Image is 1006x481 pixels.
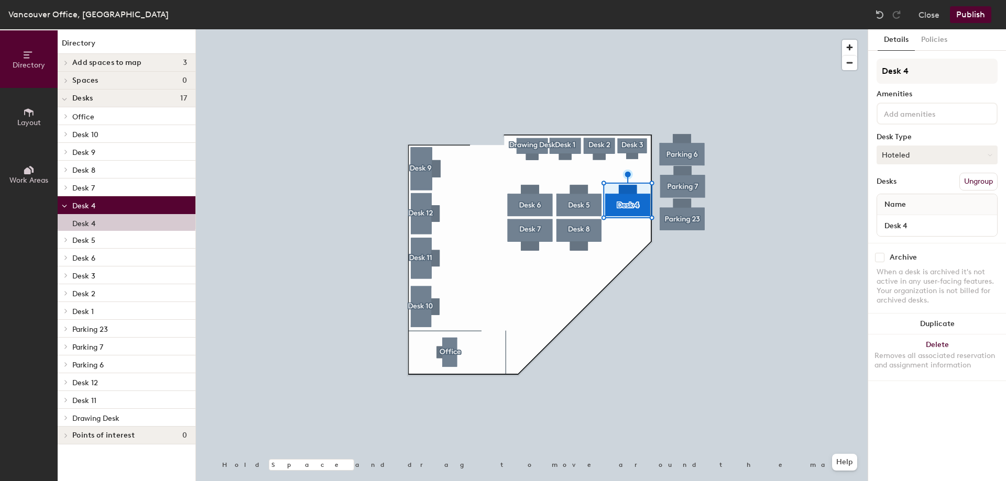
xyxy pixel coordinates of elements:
button: Duplicate [868,314,1006,334]
div: Archive [890,253,917,262]
span: Desk 4 [72,202,95,210]
button: Publish [950,6,991,23]
button: Policies [915,29,954,51]
p: Desk 4 [72,216,95,228]
span: Directory [13,61,45,70]
div: Amenities [877,90,998,98]
span: Desk 12 [72,378,98,387]
button: Ungroup [959,173,998,191]
span: Add spaces to map [72,59,142,67]
div: Desks [877,177,896,186]
div: Vancouver Office, [GEOGRAPHIC_DATA] [8,8,169,21]
div: When a desk is archived it's not active in any user-facing features. Your organization is not bil... [877,267,998,305]
button: Close [918,6,939,23]
img: Undo [874,9,885,20]
span: Desk 10 [72,130,99,139]
span: 17 [180,94,187,103]
span: Desk 3 [72,272,95,281]
span: Parking 7 [72,343,103,352]
span: Desk 2 [72,289,95,298]
span: Spaces [72,76,99,85]
span: Desk 1 [72,307,94,316]
span: Desk 7 [72,184,95,193]
div: Removes all associated reservation and assignment information [874,351,1000,370]
span: Layout [17,118,41,127]
span: Work Areas [9,176,48,185]
span: 3 [183,59,187,67]
button: Help [832,454,857,471]
span: Parking 6 [72,361,104,370]
span: Office [72,113,94,121]
span: Desks [72,94,93,103]
button: DeleteRemoves all associated reservation and assignment information [868,334,1006,381]
span: Desk 5 [72,236,95,245]
span: Drawing Desk [72,414,119,423]
span: Parking 23 [72,325,108,334]
span: 0 [182,76,187,85]
h1: Directory [58,38,195,54]
span: 0 [182,431,187,440]
input: Unnamed desk [879,218,995,233]
span: Desk 11 [72,396,96,405]
button: Details [878,29,915,51]
button: Hoteled [877,146,998,164]
span: Desk 9 [72,148,95,157]
input: Add amenities [882,107,976,119]
span: Name [879,195,911,214]
span: Desk 8 [72,166,95,175]
img: Redo [891,9,902,20]
span: Points of interest [72,431,135,440]
span: Desk 6 [72,254,95,263]
div: Desk Type [877,133,998,141]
